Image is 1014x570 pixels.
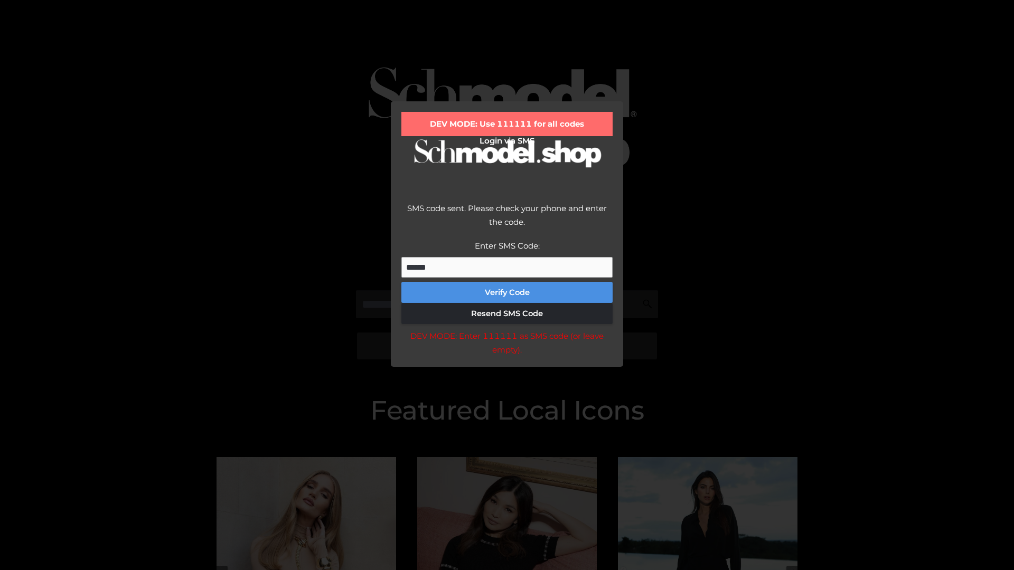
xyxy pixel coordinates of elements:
[401,202,613,239] div: SMS code sent. Please check your phone and enter the code.
[401,136,613,146] h2: Login via SMS
[401,329,613,356] div: DEV MODE: Enter 111111 as SMS code (or leave empty).
[401,303,613,324] button: Resend SMS Code
[401,112,613,136] div: DEV MODE: Use 111111 for all codes
[475,241,540,251] label: Enter SMS Code:
[401,282,613,303] button: Verify Code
